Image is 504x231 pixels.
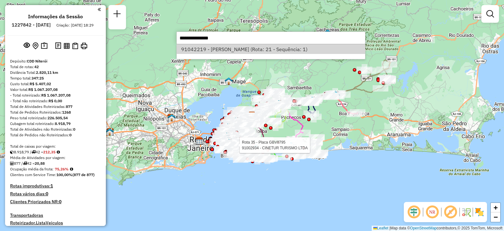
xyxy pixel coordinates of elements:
[49,98,62,103] strong: R$ 0,00
[10,58,101,64] div: Depósito:
[10,64,101,70] div: Total de rotas:
[177,44,365,54] li: [object Object]
[461,207,471,217] img: Fluxo de ruas
[332,91,340,99] img: Rio Bonito
[10,144,101,149] div: Total de caixas por viagem:
[10,150,14,154] i: Cubagem total roteirizado
[28,87,58,92] strong: R$ 1.067.207,08
[72,172,94,177] strong: (877 de 877)
[62,41,71,50] button: Visualizar relatório de Roteirização
[10,87,101,92] div: Valor total:
[71,41,79,50] button: Visualizar Romaneio
[10,70,101,75] div: Distância Total:
[252,145,260,153] img: Teste WCL Maricá 2
[70,167,73,171] em: Média calculada utilizando a maior ocupação (%Peso ou %Cubagem) de cada rota da sessão. Rotas cro...
[23,162,27,165] i: Total de rotas
[10,155,101,161] div: Média de Atividades por viagem:
[167,114,175,122] img: CDD Pavuna
[223,135,231,143] img: Simulação- 532 UDC Light WCL Cu
[62,110,71,115] strong: 1268
[10,104,101,110] div: Total de Atividades Roteirizadas:
[474,207,484,217] img: Exibir/Ocultar setores
[10,213,101,218] h4: Transportadoras
[31,76,44,80] strong: 347:25
[10,149,101,155] div: 8.918,79 / 42 =
[225,77,233,85] img: Mage
[491,203,500,212] a: Zoom in
[410,226,437,230] a: OpenStreetMap
[98,6,101,13] a: Clique aqui para minimizar o painel
[195,137,203,145] img: CDD São Cristovão
[79,41,89,50] button: Imprimir Rotas
[223,132,231,140] img: Simulação- 531 UDC Light WCL Fo
[12,22,51,28] h6: 1227842 - [DATE]
[50,183,53,189] strong: 1
[484,8,496,20] a: Exibir filtros
[10,167,54,171] span: Ocupação média da frota:
[10,110,101,115] div: Total de Pedidos Roteirizados:
[59,199,61,204] strong: 0
[34,64,39,69] strong: 42
[406,204,421,220] span: Ocultar deslocamento
[248,111,256,120] img: CDD Niterói
[308,96,316,104] img: Tangua
[494,204,498,211] span: +
[225,139,233,147] img: 530 UDC Light WCL Santa Rosa
[54,41,62,51] button: Logs desbloquear sessão
[46,191,48,197] strong: 0
[168,114,176,122] img: CDD Pavuna
[54,22,96,28] div: Criação: [DATE] 18:29
[287,142,295,150] img: Marica
[443,204,458,220] span: Exibir rótulo
[66,104,72,109] strong: 877
[373,226,388,230] a: Leaflet
[57,150,60,154] i: Meta Caixas/viagem: 285,10 Diferença: -72,75
[56,172,72,177] strong: 100,00%
[324,29,332,37] img: CDI Macacu
[40,41,49,51] button: Painel de Sugestão
[10,220,101,226] h4: Roteirizador.ListaVeiculos
[10,115,101,121] div: Peso total roteirizado:
[10,199,101,204] h4: Clientes Priorizados NR:
[10,161,101,166] div: 877 / 42 =
[10,132,101,138] div: Total de Pedidos não Roteirizados:
[10,127,101,132] div: Total de Atividades não Roteirizadas:
[10,191,101,197] h4: Rotas vários dias:
[111,8,123,22] a: Nova sessão e pesquisa
[69,133,72,137] strong: 0
[35,161,45,166] strong: 20,88
[31,150,36,154] i: Total de rotas
[55,121,71,126] strong: 8.918,79
[30,81,51,86] strong: R$ 5.407,02
[55,167,69,171] strong: 75,26%
[491,212,500,222] a: Zoom out
[224,123,232,131] img: 1 - Teste Niterói
[10,183,101,189] h4: Rotas improdutivas:
[43,150,55,154] strong: 212,35
[73,127,75,132] strong: 0
[36,70,58,75] strong: 2.820,11 km
[10,98,101,104] div: - Total não roteirizado:
[106,128,114,136] img: INT - Cervejaria Campo Grande
[28,14,83,20] h4: Informações da Sessão
[31,41,40,51] button: Centralizar mapa no depósito ou ponto de apoio
[10,121,101,127] div: Cubagem total roteirizado:
[48,115,68,120] strong: 226.505,54
[425,204,440,220] span: Ocultar NR
[10,172,56,177] span: Clientes com Service Time:
[275,100,283,108] img: Simulação- 529 UDC Light WCL It
[389,226,390,230] span: |
[331,90,340,98] img: Teste WCL Rio Bonito
[22,41,31,51] button: Exibir sessão original
[494,213,498,221] span: −
[27,59,47,63] strong: CDD Niterói
[10,92,101,98] div: - Total roteirizado:
[10,162,14,165] i: Total de Atividades
[10,81,101,87] div: Custo total:
[177,44,365,54] ul: Option List
[10,75,101,81] div: Tempo total:
[290,144,298,152] img: Teste WCL Maricá 1
[372,226,504,231] div: Map data © contributors,© 2025 TomTom, Microsoft
[41,93,71,98] strong: R$ 1.067.207,08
